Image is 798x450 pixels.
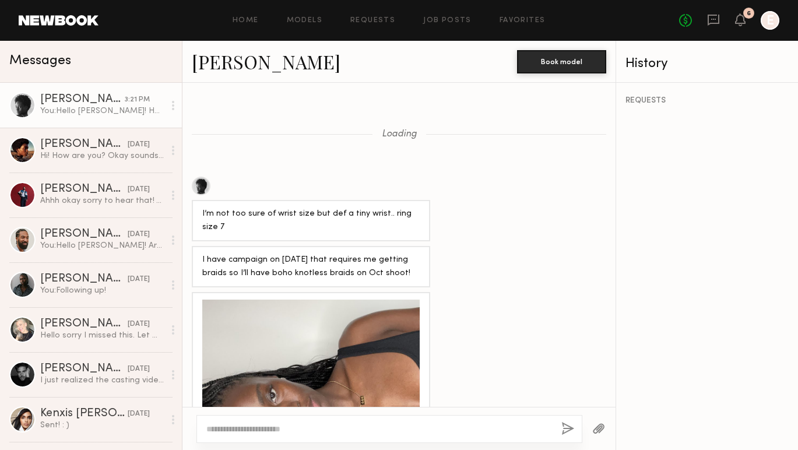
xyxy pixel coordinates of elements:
div: You: Following up! [40,285,164,296]
div: I just realized the casting video never sent, there was an uploading issue. I had no idea. [40,375,164,386]
div: [DATE] [128,274,150,285]
div: [PERSON_NAME] [40,228,128,240]
div: I have campaign on [DATE] that requires me getting braids so I’ll have boho knotless braids on Oc... [202,254,420,280]
div: [DATE] [128,319,150,330]
div: REQUESTS [625,97,789,105]
div: History [625,57,789,71]
span: Loading [382,129,417,139]
div: [PERSON_NAME] [40,363,128,375]
div: You: Hello [PERSON_NAME]! How Is your availability on [DATE] or 22? And what will your hair be li... [40,106,164,117]
a: Book model [517,56,606,66]
div: [PERSON_NAME] [40,273,128,285]
div: [DATE] [128,139,150,150]
div: [PERSON_NAME] [40,184,128,195]
div: Hello sorry I missed this. Let me know if there are shoots in the future! [40,330,164,341]
a: Models [287,17,322,24]
div: [PERSON_NAME] [40,318,128,330]
div: 3:21 PM [125,94,150,106]
span: Messages [9,54,71,68]
div: [DATE] [128,184,150,195]
div: 6 [747,10,751,17]
a: Requests [350,17,395,24]
a: [PERSON_NAME] [192,49,340,74]
div: [PERSON_NAME] [40,139,128,150]
a: Job Posts [423,17,472,24]
div: Hi! How are you? Okay sounds good- just let me know the new dates when you find out [40,150,164,161]
div: [DATE] [128,364,150,375]
a: Home [233,17,259,24]
div: [PERSON_NAME] [40,94,125,106]
div: Kenxis [PERSON_NAME] [40,408,128,420]
button: Book model [517,50,606,73]
a: E [761,11,779,30]
div: You: Hello [PERSON_NAME]! Are you free [DATE] or 3? If so, can you send me a casting video showin... [40,240,164,251]
div: Ahhh okay sorry to hear that! Yeah no worries, just keep me posted and I'll make sure to make mys... [40,195,164,206]
a: Favorites [500,17,546,24]
div: I’m not too sure of wrist size but def a tiny wrist.. ring size 7 [202,208,420,234]
div: [DATE] [128,409,150,420]
div: Sent! : ) [40,420,164,431]
div: [DATE] [128,229,150,240]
